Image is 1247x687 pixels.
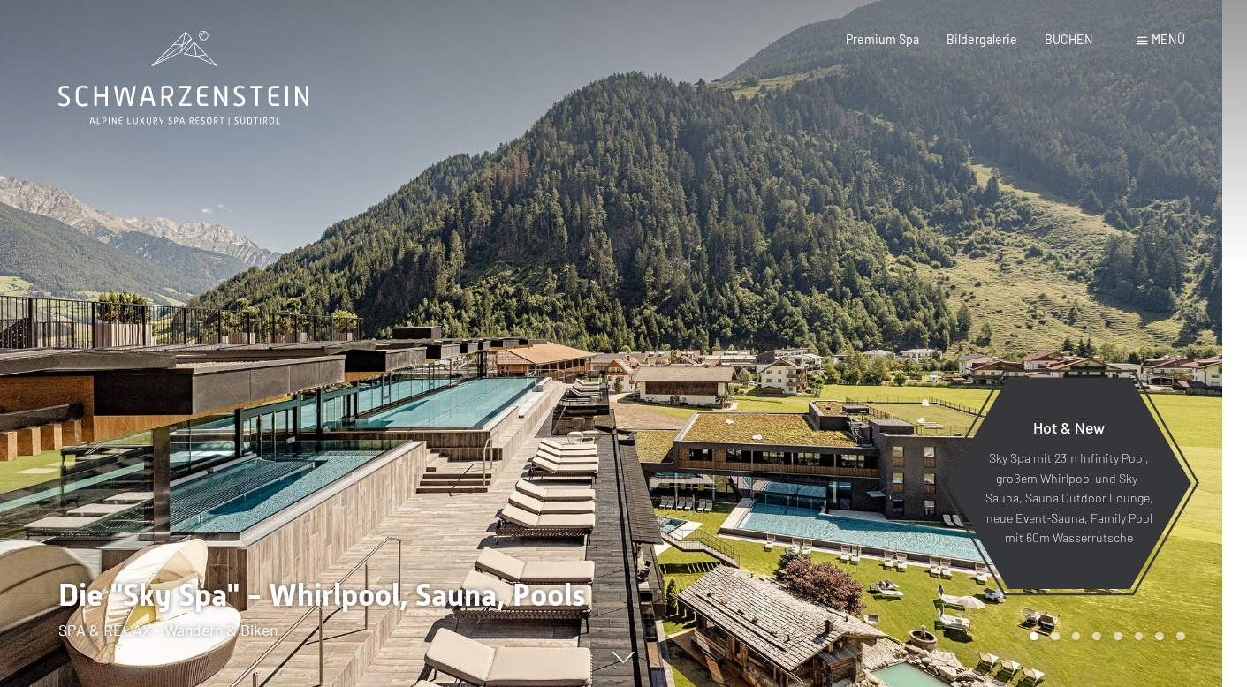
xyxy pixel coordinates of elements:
div: Carousel Page 6 [1135,632,1144,641]
span: Menü [1152,32,1185,47]
div: Carousel Page 7 [1155,632,1164,641]
div: Carousel Page 8 [1176,632,1185,641]
div: Carousel Page 5 [1114,632,1122,641]
div: Carousel Page 2 [1051,632,1060,641]
a: Premium Spa [846,32,919,47]
div: Carousel Page 3 [1072,632,1081,641]
a: Hot & New Sky Spa mit 23m Infinity Pool, großem Whirlpool und Sky-Sauna, Sauna Outdoor Lounge, ne... [946,376,1192,590]
div: Carousel Page 4 [1092,632,1101,641]
div: Carousel Pagination [1023,632,1184,641]
span: Hot & New [1033,418,1105,437]
div: Carousel Page 1 (Current Slide) [1030,632,1038,641]
a: Bildergalerie [947,32,1017,47]
p: Sky Spa mit 23m Infinity Pool, großem Whirlpool und Sky-Sauna, Sauna Outdoor Lounge, neue Event-S... [985,449,1153,548]
a: BUCHEN [1045,32,1093,47]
